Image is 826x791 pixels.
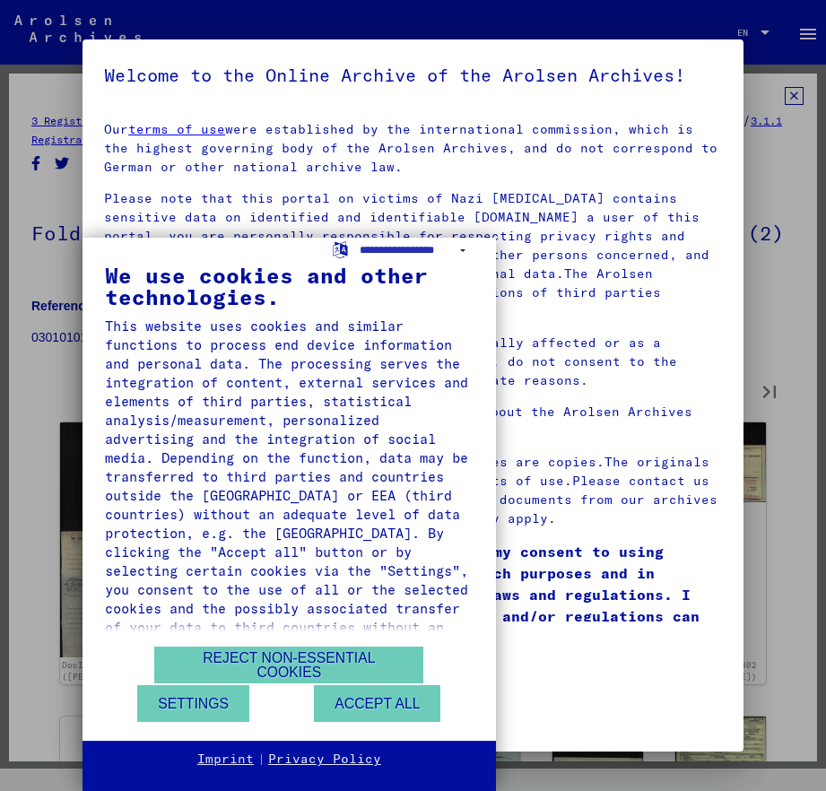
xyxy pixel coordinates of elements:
[268,751,381,769] a: Privacy Policy
[137,685,249,722] button: Settings
[105,265,474,308] div: We use cookies and other technologies.
[314,685,440,722] button: Accept all
[197,751,254,769] a: Imprint
[154,647,423,683] button: Reject non-essential cookies
[105,317,474,656] div: This website uses cookies and similar functions to process end device information and personal da...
